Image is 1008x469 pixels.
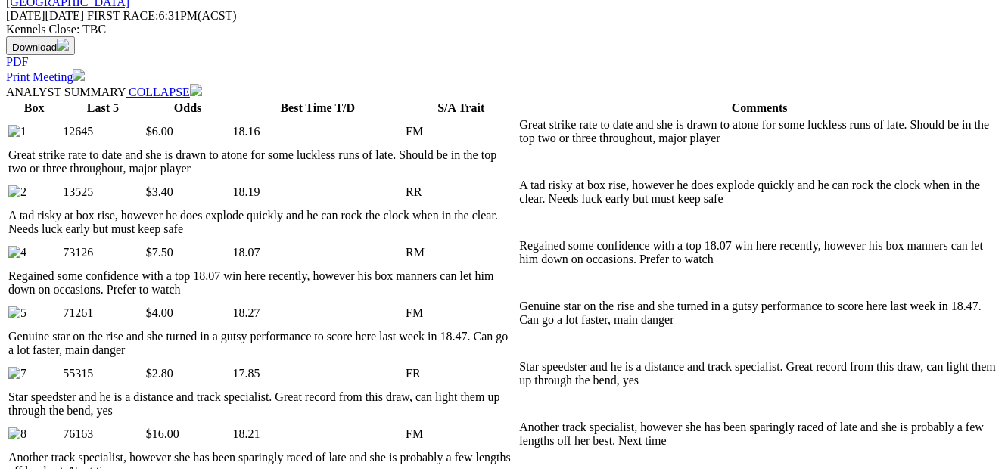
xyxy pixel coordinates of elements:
span: $2.80 [146,367,173,380]
span: FIRST RACE: [87,9,158,22]
img: 4 [8,246,26,259]
th: Last 5 [62,101,144,116]
span: [DATE] [6,9,84,22]
td: 73126 [62,238,144,267]
td: Great strike rate to date and she is drawn to atone for some luckless runs of late. Should be in ... [8,148,517,176]
th: S/A Trait [405,101,517,116]
td: 12645 [62,117,144,146]
div: Kennels Close: TBC [6,23,1002,36]
a: Print Meeting [6,70,85,83]
span: $4.00 [146,306,173,319]
span: $7.50 [146,246,173,259]
img: printer.svg [73,69,85,81]
span: $3.40 [146,185,173,198]
span: COLLAPSE [129,85,190,98]
span: 6:31PM(ACST) [87,9,237,22]
td: 18.21 [232,420,403,449]
img: 1 [8,125,26,138]
div: ANALYST SUMMARY [6,84,1002,99]
td: A tad risky at box rise, however he does explode quickly and he can rock the clock when in the cl... [8,208,517,237]
td: 55315 [62,359,144,388]
div: Download [6,55,1002,69]
td: 76163 [62,420,144,449]
td: Regained some confidence with a top 18.07 win here recently, however his box manners can let him ... [8,269,517,297]
button: Download [6,36,75,55]
span: [DATE] [6,9,45,22]
img: 8 [8,427,26,441]
img: download.svg [57,39,69,51]
td: 18.07 [232,238,403,267]
img: 2 [8,185,26,199]
th: Box [8,101,61,116]
td: Genuine star on the rise and she turned in a gutsy performance to score here last week in 18.47. ... [518,299,1000,328]
td: 71261 [62,299,144,328]
td: FM [405,420,517,449]
td: FM [405,299,517,328]
td: RR [405,178,517,207]
td: Great strike rate to date and she is drawn to atone for some luckless runs of late. Should be in ... [518,117,1000,146]
td: Regained some confidence with a top 18.07 win here recently, however his box manners can let him ... [518,238,1000,267]
td: Genuine star on the rise and she turned in a gutsy performance to score here last week in 18.47. ... [8,329,517,358]
img: 7 [8,367,26,380]
img: 5 [8,306,26,320]
td: Star speedster and he is a distance and track specialist. Great record from this draw, can light ... [8,390,517,418]
img: chevron-down-white.svg [190,84,202,96]
td: 18.19 [232,178,403,207]
td: 18.27 [232,299,403,328]
td: RM [405,238,517,267]
span: $6.00 [146,125,173,138]
td: Star speedster and he is a distance and track specialist. Great record from this draw, can light ... [518,359,1000,388]
a: COLLAPSE [126,85,202,98]
td: 13525 [62,178,144,207]
td: A tad risky at box rise, however he does explode quickly and he can rock the clock when in the cl... [518,178,1000,207]
td: 17.85 [232,359,403,388]
td: FR [405,359,517,388]
th: Comments [518,101,1000,116]
span: $16.00 [146,427,179,440]
td: FM [405,117,517,146]
a: PDF [6,55,28,68]
td: Another track specialist, however she has been sparingly raced of late and she is probably a few ... [518,420,1000,449]
td: 18.16 [232,117,403,146]
th: Odds [145,101,231,116]
th: Best Time T/D [232,101,403,116]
